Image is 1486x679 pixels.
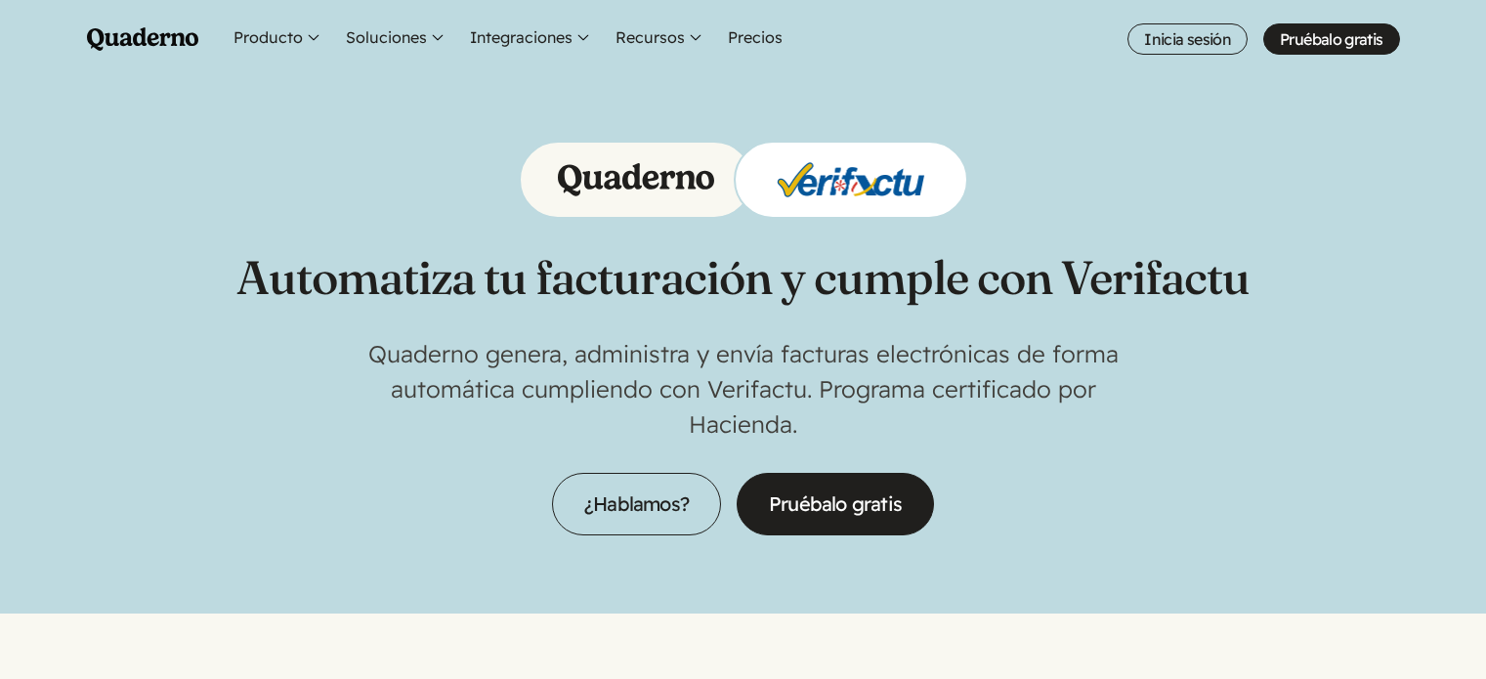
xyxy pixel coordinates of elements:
a: Pruébalo gratis [737,473,934,535]
h1: Automatiza tu facturación y cumple con Verifactu [236,250,1250,305]
a: Pruébalo gratis [1263,23,1399,55]
a: Inicia sesión [1127,23,1248,55]
p: Quaderno genera, administra y envía facturas electrónicas de forma automática cumpliendo con Veri... [353,336,1134,442]
a: ¿Hablamos? [552,473,721,535]
img: Logo of Quaderno [558,163,714,196]
img: Logo of Verifactu [773,156,929,203]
